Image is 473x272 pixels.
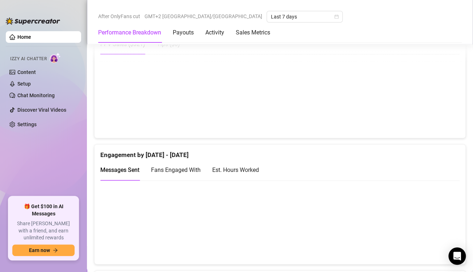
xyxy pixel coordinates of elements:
span: Izzy AI Chatter [10,55,47,62]
div: Payouts [173,28,194,37]
span: 🎁 Get $100 in AI Messages [12,203,75,217]
span: GMT+2 [GEOGRAPHIC_DATA]/[GEOGRAPHIC_DATA] [145,11,262,22]
span: Share [PERSON_NAME] with a friend, and earn unlimited rewards [12,220,75,242]
div: Engagement by [DATE] - [DATE] [100,144,460,160]
div: Open Intercom Messenger [448,247,466,265]
span: Fans Engaged With [151,166,201,173]
div: Performance Breakdown [98,28,161,37]
div: Activity [205,28,224,37]
a: Content [17,69,36,75]
span: Earn now [29,247,50,253]
a: Setup [17,81,31,87]
span: After OnlyFans cut [98,11,140,22]
div: Sales Metrics [236,28,270,37]
a: Discover Viral Videos [17,107,66,113]
span: Last 7 days [271,11,338,22]
span: calendar [334,15,339,19]
a: Home [17,34,31,40]
img: AI Chatter [50,53,61,63]
div: Est. Hours Worked [212,165,259,174]
span: Messages Sent [100,166,139,173]
a: Chat Monitoring [17,92,55,98]
a: Settings [17,121,37,127]
button: Earn nowarrow-right [12,244,75,256]
span: arrow-right [53,248,58,253]
img: logo-BBDzfeDw.svg [6,17,60,25]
